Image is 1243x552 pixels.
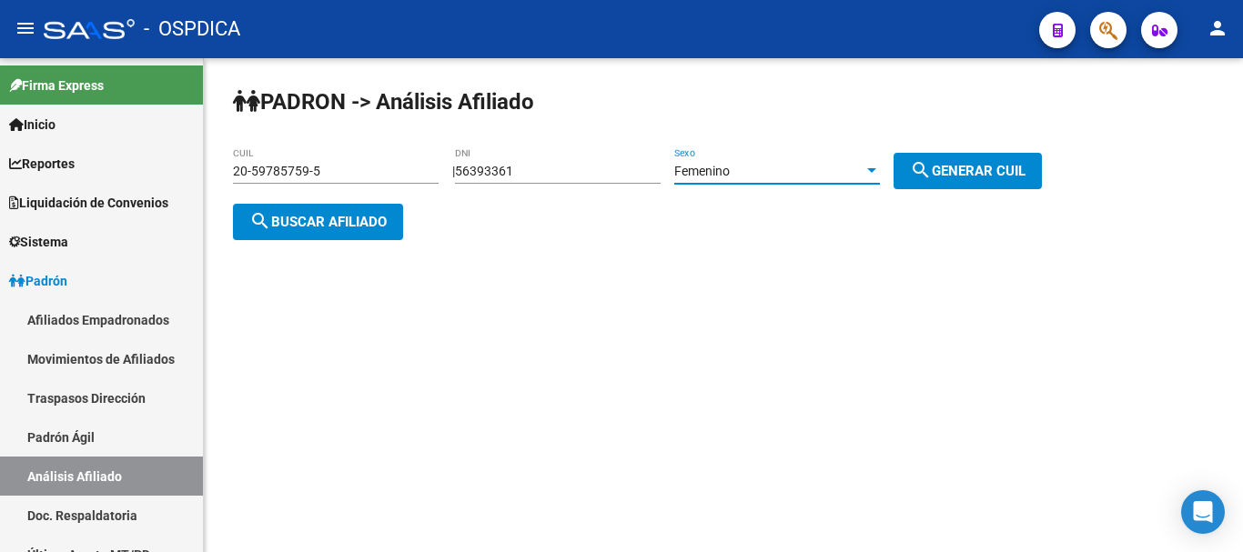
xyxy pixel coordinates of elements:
[233,89,534,115] strong: PADRON -> Análisis Afiliado
[9,75,104,95] span: Firma Express
[1207,17,1228,39] mat-icon: person
[9,115,56,135] span: Inicio
[15,17,36,39] mat-icon: menu
[249,210,271,232] mat-icon: search
[9,193,168,213] span: Liquidación de Convenios
[1181,490,1225,534] div: Open Intercom Messenger
[452,164,1056,178] div: |
[144,9,240,49] span: - OSPDICA
[249,214,387,230] span: Buscar afiliado
[233,204,403,240] button: Buscar afiliado
[910,163,1026,179] span: Generar CUIL
[674,164,730,178] span: Femenino
[910,159,932,181] mat-icon: search
[9,154,75,174] span: Reportes
[894,153,1042,189] button: Generar CUIL
[9,232,68,252] span: Sistema
[9,271,67,291] span: Padrón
